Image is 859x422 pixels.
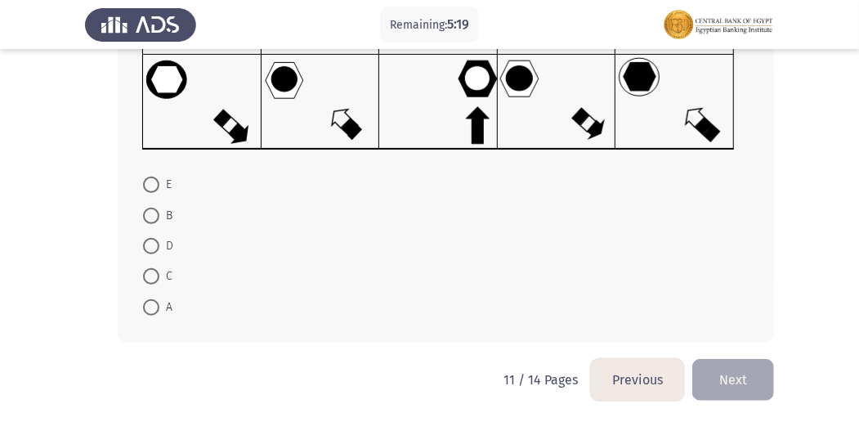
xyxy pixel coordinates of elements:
span: C [159,267,172,286]
img: UkFYMDA2OUIucG5nMTYyMjAzMTc1ODMyMQ==.png [142,2,735,150]
img: Assess Talent Management logo [85,2,196,47]
img: Assessment logo of FOCUS Assessment 3 Modules EN [663,2,774,47]
span: 5:19 [447,16,469,32]
span: D [159,236,173,256]
p: Remaining: [390,15,469,35]
button: load previous page [591,359,684,401]
p: 11 / 14 Pages [503,372,578,388]
span: B [159,206,172,226]
span: A [159,298,172,317]
span: E [159,175,172,195]
button: load next page [692,359,774,401]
